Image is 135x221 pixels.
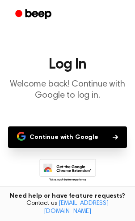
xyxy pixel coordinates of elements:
p: Welcome back! Continue with Google to log in. [7,79,128,101]
button: Continue with Google [8,126,127,148]
a: [EMAIL_ADDRESS][DOMAIN_NAME] [44,200,109,215]
a: Beep [9,6,59,23]
span: Contact us [5,200,130,216]
h1: Log In [7,57,128,72]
